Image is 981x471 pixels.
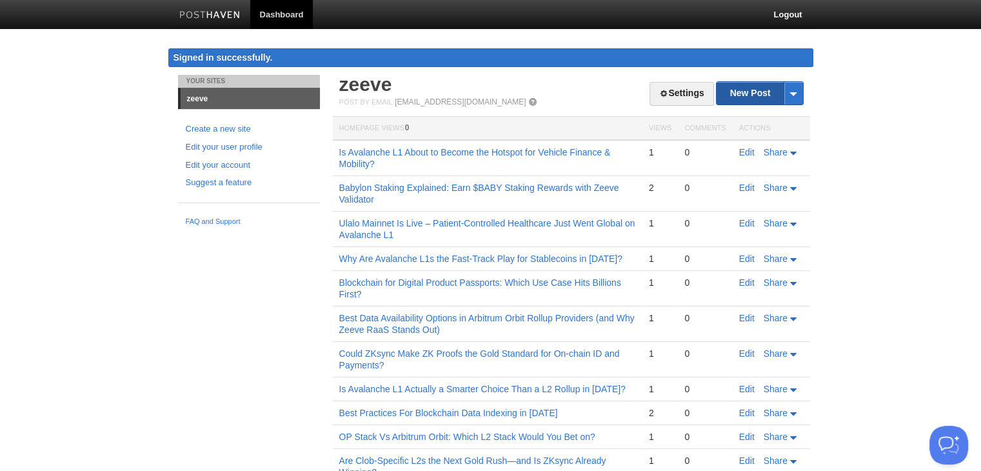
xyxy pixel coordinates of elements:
[186,176,312,190] a: Suggest a feature
[339,313,635,335] a: Best Data Availability Options in Arbitrum Orbit Rollup Providers (and Why Zeeve RaaS Stands Out)
[764,313,788,323] span: Share
[339,408,558,418] a: Best Practices For Blockchain Data Indexing in [DATE]
[764,277,788,288] span: Share
[684,146,726,158] div: 0
[684,431,726,443] div: 0
[339,183,619,205] a: Babylon Staking Explained: Earn $BABY Staking Rewards with Zeeve Validator
[649,146,671,158] div: 1
[764,218,788,228] span: Share
[186,141,312,154] a: Edit your user profile
[764,183,788,193] span: Share
[739,254,755,264] a: Edit
[764,147,788,157] span: Share
[678,117,732,141] th: Comments
[684,277,726,288] div: 0
[339,147,611,169] a: Is Avalanche L1 About to Become the Hotspot for Vehicle Finance & Mobility?
[649,277,671,288] div: 1
[649,348,671,359] div: 1
[684,348,726,359] div: 0
[649,383,671,395] div: 1
[186,123,312,136] a: Create a new site
[764,348,788,359] span: Share
[739,183,755,193] a: Edit
[649,455,671,466] div: 1
[333,117,642,141] th: Homepage Views
[764,408,788,418] span: Share
[684,312,726,324] div: 0
[649,407,671,419] div: 2
[739,384,755,394] a: Edit
[339,254,622,264] a: Why Are Avalanche L1s the Fast-Track Play for Stablecoins in [DATE]?
[717,82,802,105] a: New Post
[684,383,726,395] div: 0
[764,432,788,442] span: Share
[684,455,726,466] div: 0
[684,407,726,419] div: 0
[649,182,671,194] div: 2
[649,431,671,443] div: 1
[733,117,810,141] th: Actions
[339,348,620,370] a: Could ZKsync Make ZK Proofs the Gold Standard for On-chain ID and Payments?
[649,253,671,265] div: 1
[395,97,526,106] a: [EMAIL_ADDRESS][DOMAIN_NAME]
[178,75,320,88] li: Your Sites
[764,384,788,394] span: Share
[739,218,755,228] a: Edit
[684,182,726,194] div: 0
[339,277,621,299] a: Blockchain for Digital Product Passports: Which Use Case Hits Billions First?
[339,98,393,106] span: Post by Email
[339,384,626,394] a: Is Avalanche L1 Actually a Smarter Choice Than a L2 Rollup in [DATE]?
[649,312,671,324] div: 1
[764,456,788,466] span: Share
[186,216,312,228] a: FAQ and Support
[181,88,320,109] a: zeeve
[186,159,312,172] a: Edit your account
[684,253,726,265] div: 0
[739,432,755,442] a: Edit
[642,117,678,141] th: Views
[405,123,410,132] span: 0
[649,217,671,229] div: 1
[739,408,755,418] a: Edit
[929,426,968,465] iframe: Help Scout Beacon - Open
[764,254,788,264] span: Share
[339,74,392,95] a: zeeve
[739,313,755,323] a: Edit
[739,348,755,359] a: Edit
[739,456,755,466] a: Edit
[739,277,755,288] a: Edit
[168,48,813,67] div: Signed in successfully.
[339,218,635,240] a: Ulalo Mainnet Is Live – Patient-Controlled Healthcare Just Went Global on Avalanche L1
[649,82,713,106] a: Settings
[739,147,755,157] a: Edit
[339,432,595,442] a: OP Stack Vs Arbitrum Orbit: Which L2 Stack Would You Bet on?
[179,11,241,21] img: Posthaven-bar
[684,217,726,229] div: 0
